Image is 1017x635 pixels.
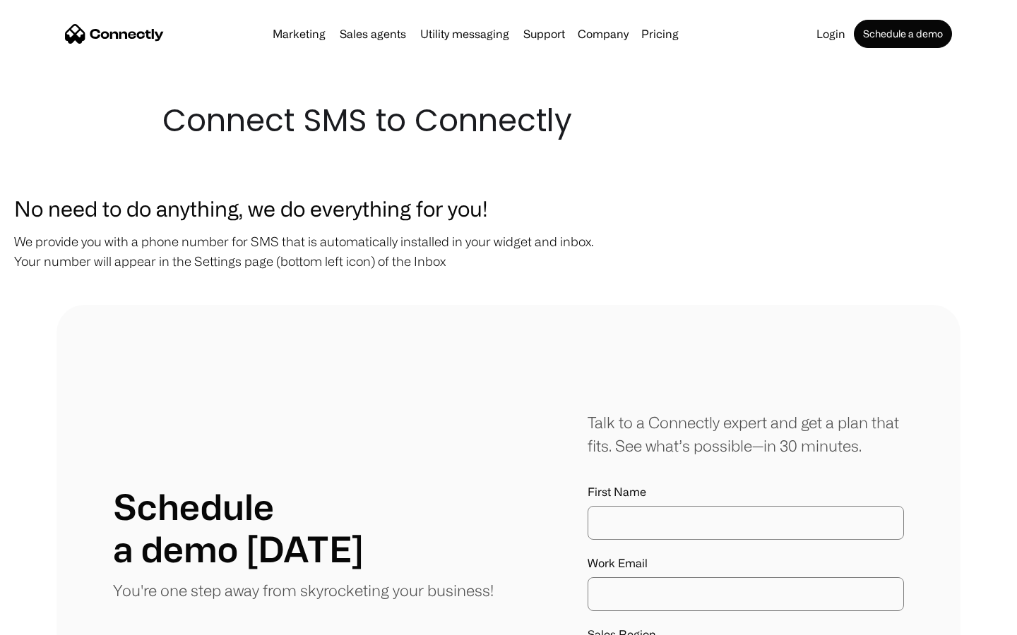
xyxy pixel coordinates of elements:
a: Schedule a demo [854,20,952,48]
a: Sales agents [334,28,412,40]
a: Login [811,28,851,40]
div: Talk to a Connectly expert and get a plan that fits. See what’s possible—in 30 minutes. [588,411,904,457]
a: Pricing [636,28,684,40]
h1: Connect SMS to Connectly [162,99,855,143]
a: Utility messaging [415,28,515,40]
label: Work Email [588,557,904,570]
ul: Language list [28,610,85,630]
p: ‍ [14,278,1003,298]
p: We provide you with a phone number for SMS that is automatically installed in your widget and inb... [14,231,1003,271]
h3: No need to do anything, we do everything for you! [14,192,1003,224]
p: You're one step away from skyrocketing your business! [113,579,494,602]
h1: Schedule a demo [DATE] [113,485,364,570]
a: Support [518,28,571,40]
a: Marketing [267,28,331,40]
label: First Name [588,485,904,499]
div: Company [578,24,629,44]
aside: Language selected: English [14,610,85,630]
